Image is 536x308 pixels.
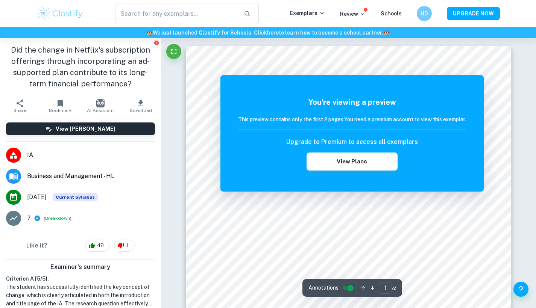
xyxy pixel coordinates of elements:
button: Help and Feedback [513,282,528,297]
span: / 2 [392,285,396,291]
a: Schools [381,11,402,17]
button: Report issue [154,40,159,45]
p: Review [340,10,366,18]
p: 7 [27,214,31,223]
span: Current Syllabus [53,193,98,201]
span: Download [130,108,152,113]
span: Business and Management - HL [27,172,155,181]
h6: This preview contains only the first 2 pages. You need a premium account to view this exemplar. [238,115,466,124]
h5: You're viewing a preview [238,97,466,108]
input: Search for any exemplars... [115,3,238,24]
a: here [267,30,279,36]
h6: Criterion A [ 5 / 5 ]: [6,275,155,283]
button: Breakdown [45,215,70,222]
span: 1 [122,242,132,249]
img: Clastify logo [36,6,84,21]
span: Bookmark [49,108,72,113]
span: 🏫 [146,30,153,36]
img: AI Assistant [96,99,105,107]
h6: Like it? [26,241,47,250]
span: ( ) [44,215,71,222]
h6: We just launched Clastify for Schools. Click to learn how to become a school partner. [2,29,534,37]
span: IA [27,151,155,160]
h6: HD [420,9,428,18]
span: Share [14,108,26,113]
p: Exemplars [290,9,325,17]
h6: Examiner's summary [3,263,158,272]
button: View [PERSON_NAME] [6,122,155,135]
span: Annotations [308,284,339,292]
button: HD [417,6,432,21]
div: This exemplar is based on the current syllabus. Feel free to refer to it for inspiration/ideas wh... [53,193,98,201]
button: Fullscreen [166,44,181,59]
button: Bookmark [40,95,80,116]
h6: View [PERSON_NAME] [56,125,115,133]
span: 48 [93,242,108,249]
span: 🏫 [383,30,390,36]
h1: Did the change in Netflix's subscription offerings through incorporating an ad-supported plan con... [6,44,155,89]
h1: The student has successfully identified the key concept of change, which is clearly articulated i... [6,283,155,308]
button: UPGRADE NOW [447,7,500,20]
span: [DATE] [27,193,47,202]
button: View Plans [307,152,398,171]
button: AI Assistant [80,95,121,116]
button: Download [121,95,161,116]
h6: Upgrade to Premium to access all exemplars [286,137,418,146]
span: AI Assistant [87,108,114,113]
